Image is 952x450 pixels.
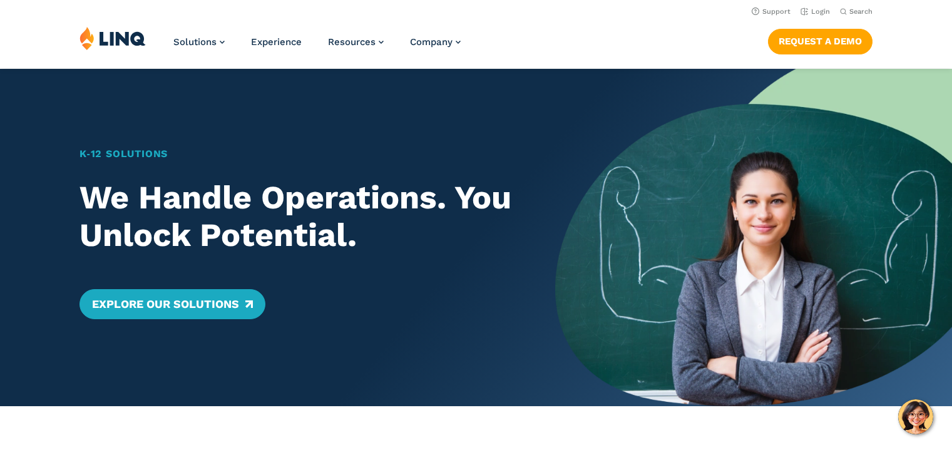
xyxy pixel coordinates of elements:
[79,146,517,161] h1: K‑12 Solutions
[801,8,830,16] a: Login
[752,8,791,16] a: Support
[898,399,933,434] button: Hello, have a question? Let’s chat.
[410,36,461,48] a: Company
[251,36,302,48] a: Experience
[840,7,873,16] button: Open Search Bar
[768,26,873,54] nav: Button Navigation
[79,179,517,254] h2: We Handle Operations. You Unlock Potential.
[328,36,376,48] span: Resources
[410,36,453,48] span: Company
[173,36,217,48] span: Solutions
[768,29,873,54] a: Request a Demo
[555,69,952,406] img: Home Banner
[849,8,873,16] span: Search
[328,36,384,48] a: Resources
[173,36,225,48] a: Solutions
[79,289,265,319] a: Explore Our Solutions
[79,26,146,50] img: LINQ | K‑12 Software
[173,26,461,68] nav: Primary Navigation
